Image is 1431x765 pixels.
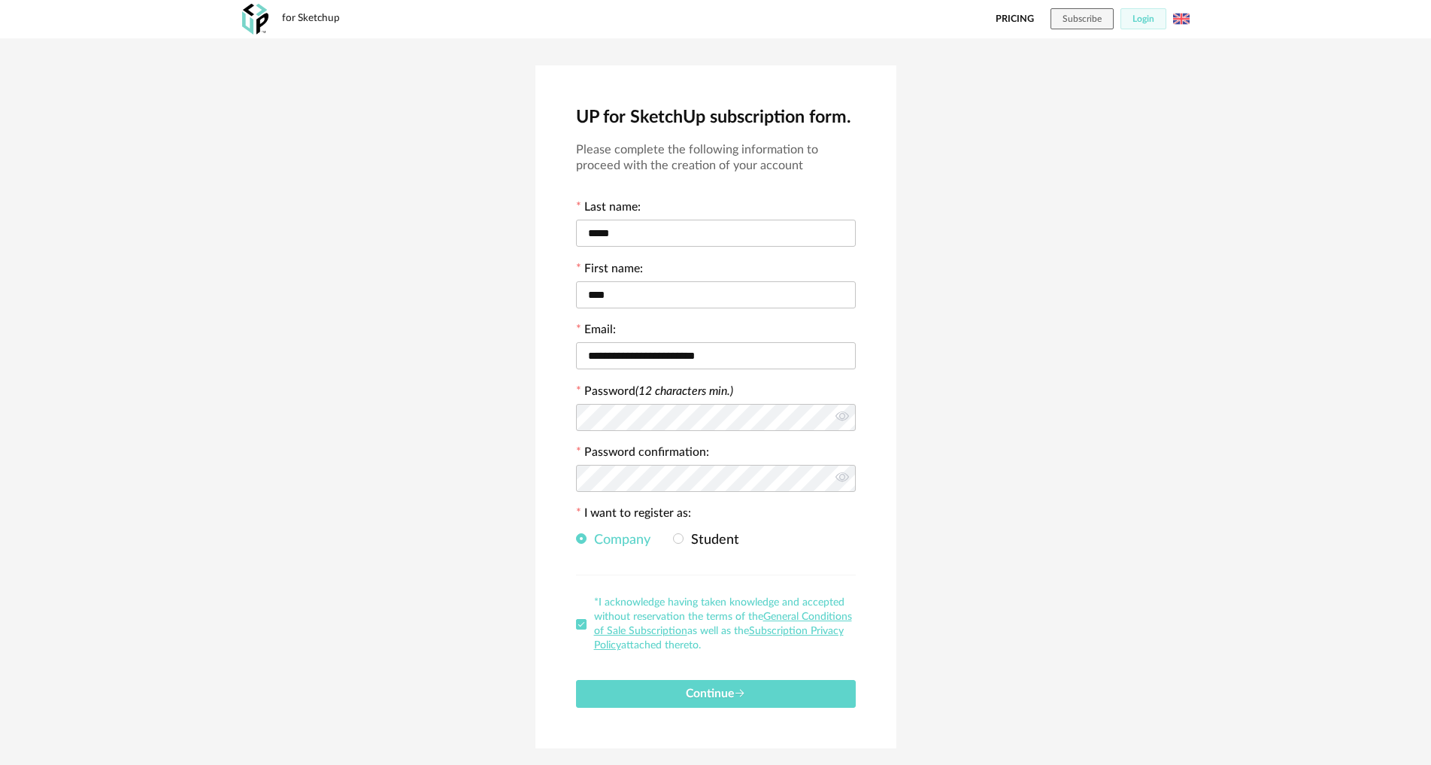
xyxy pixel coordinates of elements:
[1120,8,1166,29] button: Login
[576,106,856,129] h2: UP for SketchUp subscription form.
[1063,14,1102,23] span: Subscribe
[684,533,739,547] span: Student
[1051,8,1114,29] button: Subscribe
[576,263,643,278] label: First name:
[686,688,746,700] span: Continue
[282,12,340,26] div: for Sketchup
[1132,14,1154,23] span: Login
[996,8,1034,29] a: Pricing
[1173,11,1190,27] img: us
[242,4,268,35] img: OXP
[594,626,844,651] a: Subscription Privacy Policy
[576,202,641,217] label: Last name:
[594,597,852,651] span: *I acknowledge having taken knowledge and accepted without reservation the terms of the as well a...
[576,680,856,708] button: Continue
[635,385,733,397] i: (12 characters min.)
[576,508,691,523] label: I want to register as:
[576,447,709,462] label: Password confirmation:
[576,142,856,174] h3: Please complete the following information to proceed with the creation of your account
[584,385,733,397] label: Password
[576,324,616,339] label: Email:
[587,533,650,547] span: Company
